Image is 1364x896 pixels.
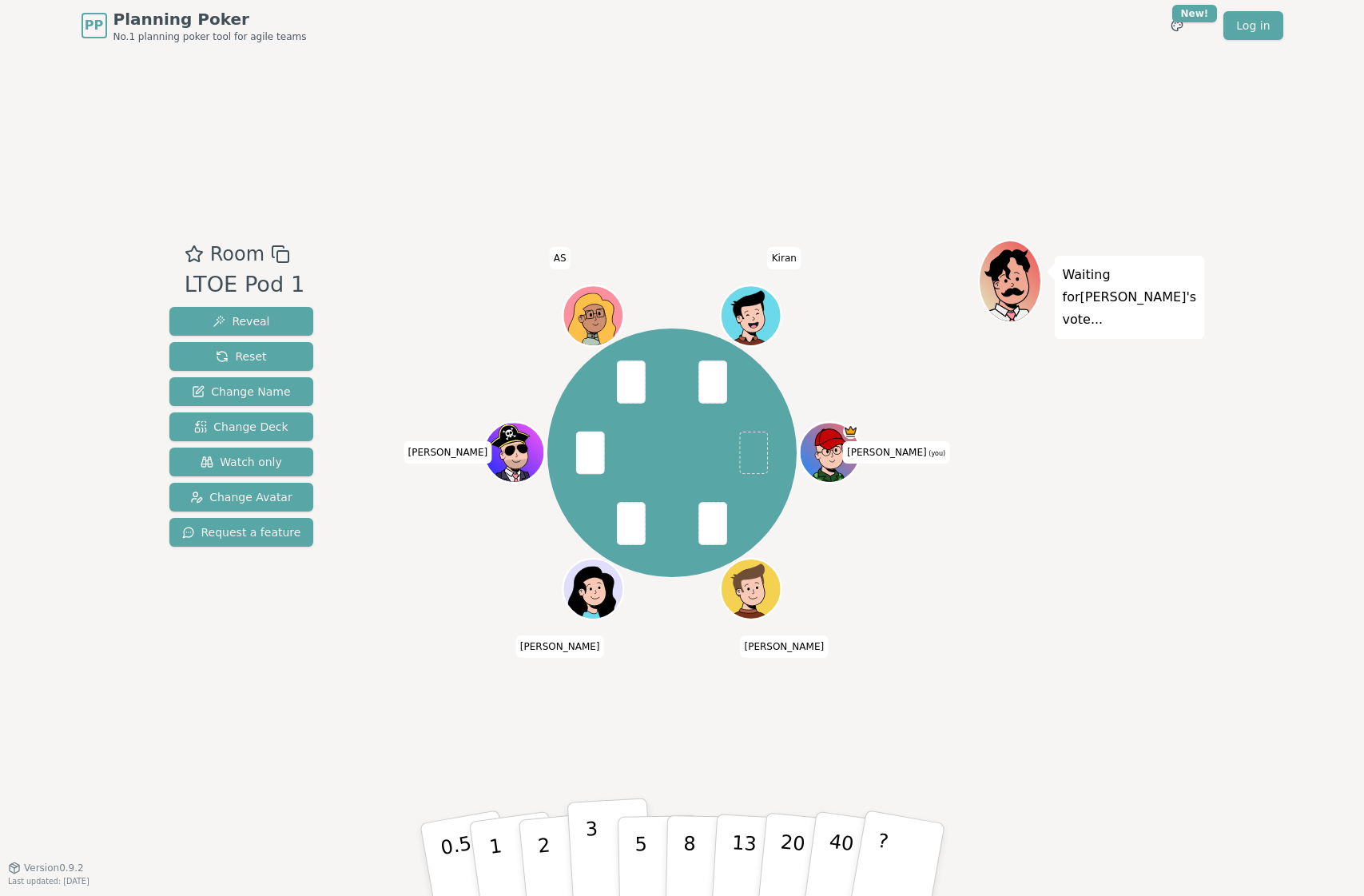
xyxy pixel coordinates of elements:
[113,30,307,43] span: No.1 planning poker tool for agile teams
[192,384,290,400] span: Change Name
[843,424,858,440] span: Jim is the host
[182,524,301,540] span: Request a feature
[801,424,858,481] button: Click to change your avatar
[82,8,307,43] a: PPPlanning PokerNo.1 planning poker tool for agile teams
[516,635,604,658] span: Click to change your name
[169,342,314,371] button: Reset
[8,877,89,886] span: Last updated: [DATE]
[213,313,269,329] span: Reveal
[169,483,314,512] button: Change Avatar
[169,377,314,406] button: Change Name
[8,862,84,874] button: Version0.9.2
[169,518,314,547] button: Request a feature
[210,240,264,269] span: Room
[768,247,801,269] span: Click to change your name
[216,348,266,364] span: Reset
[113,8,307,30] span: Planning Poker
[550,247,571,269] span: Click to change your name
[185,269,305,301] div: LTOE Pod 1
[201,454,282,470] span: Watch only
[1172,5,1218,22] div: New!
[843,441,949,464] span: Click to change your name
[169,412,314,441] button: Change Deck
[927,450,946,457] span: (you)
[169,307,314,336] button: Reveal
[1063,264,1197,331] p: Waiting for [PERSON_NAME] 's vote...
[1223,11,1282,40] a: Log in
[85,16,103,35] span: PP
[404,441,492,464] span: Click to change your name
[185,240,204,269] button: Add as favourite
[190,489,292,505] span: Change Avatar
[194,419,288,435] span: Change Deck
[740,635,828,658] span: Click to change your name
[169,448,314,476] button: Watch only
[1163,11,1191,40] button: New!
[24,862,84,874] span: Version 0.9.2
